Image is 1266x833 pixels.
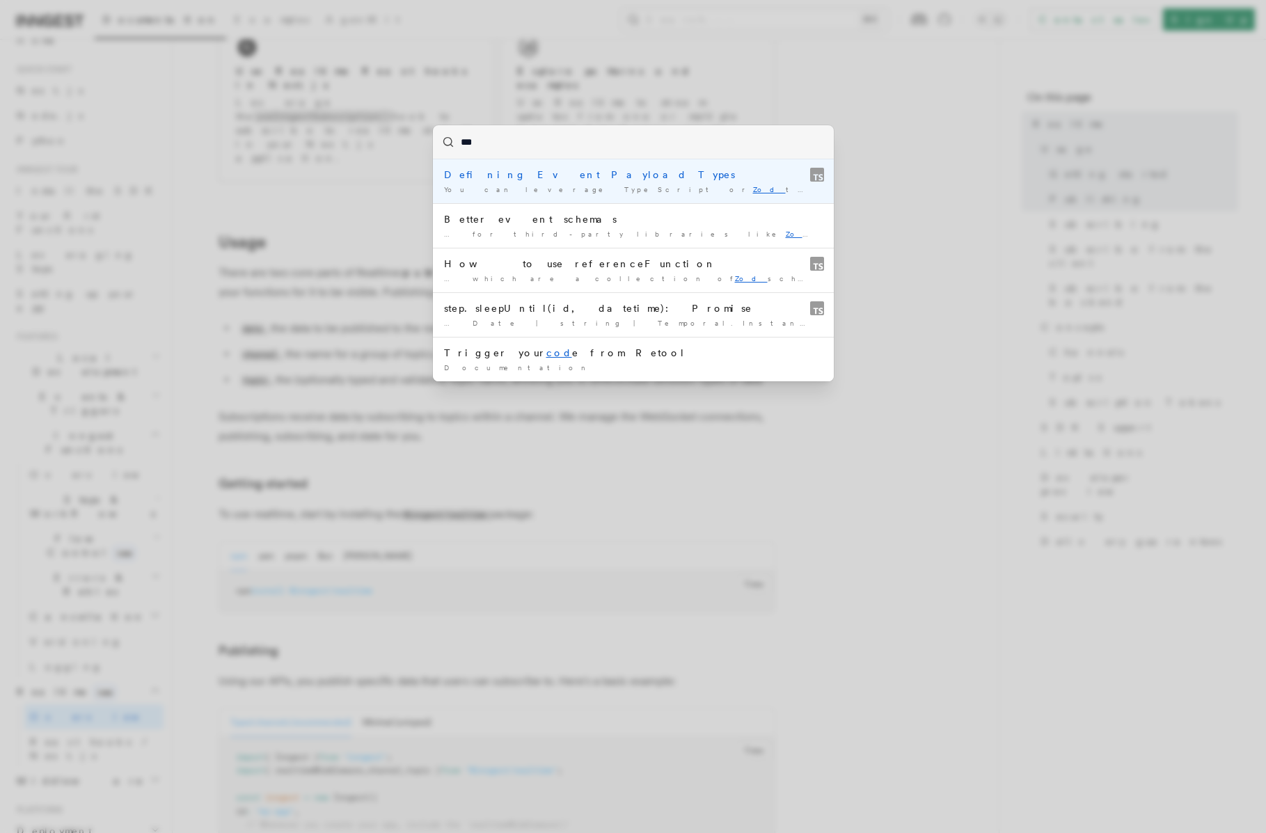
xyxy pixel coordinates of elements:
[444,318,823,328] div: … Date | string | Temporal.Instant | Temporal. edDateTimeRequiredrequiredDescription …
[444,273,823,284] div: … which are a collection of schemas used to provide …
[735,274,768,283] mark: Zod
[444,363,591,372] span: Documentation
[786,230,819,238] mark: Zod
[444,229,823,239] div: … for third-party libraries like and TypeBox Much …
[444,168,823,182] div: Defining Event Payload Types
[444,184,823,195] div: You can leverage TypeScript or to define your …
[546,347,572,358] mark: cod
[444,212,823,226] div: Better event schemas
[444,257,823,271] div: How to use referenceFunction
[444,301,823,315] div: step.sleepUntil(id, datetime): Promise
[753,185,786,193] mark: Zod
[444,346,823,360] div: Trigger your e from Retool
